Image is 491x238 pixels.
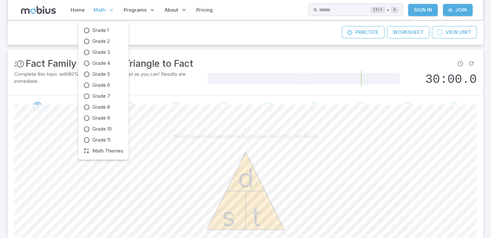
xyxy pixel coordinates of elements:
span: Grade 9 [92,114,110,122]
span: Grade 10 [92,125,112,133]
span: Grade 3 [92,49,110,56]
a: Grade 1 [83,27,123,34]
a: Grade 8 [83,104,123,111]
a: Grade 11 [83,136,123,144]
a: Join [443,4,473,16]
a: Grade 9 [83,114,123,122]
kbd: k [391,7,398,13]
a: Grade 6 [83,82,123,89]
span: Grade 11 [92,136,110,144]
a: Grade 7 [83,93,123,100]
span: About [165,6,178,14]
span: Math [94,6,106,14]
a: Sign In [408,4,438,16]
a: Home [69,3,87,17]
span: Grade 5 [92,71,110,78]
kbd: Ctrl [371,7,385,13]
a: Grade 2 [83,38,123,45]
a: Grade 3 [83,49,123,56]
a: Pricing [194,3,215,17]
span: Grade 1 [92,27,109,34]
div: + [371,6,398,14]
a: Grade 10 [83,125,123,133]
span: Programs [124,6,147,14]
span: Grade 6 [92,82,110,89]
span: Math Themes [92,147,123,154]
span: Grade 4 [92,60,110,67]
span: Grade 8 [92,104,110,111]
a: Grade 5 [83,71,123,78]
a: Grade 4 [83,60,123,67]
span: Grade 7 [92,93,110,100]
span: Grade 2 [92,38,110,45]
a: Math Themes [83,147,123,154]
